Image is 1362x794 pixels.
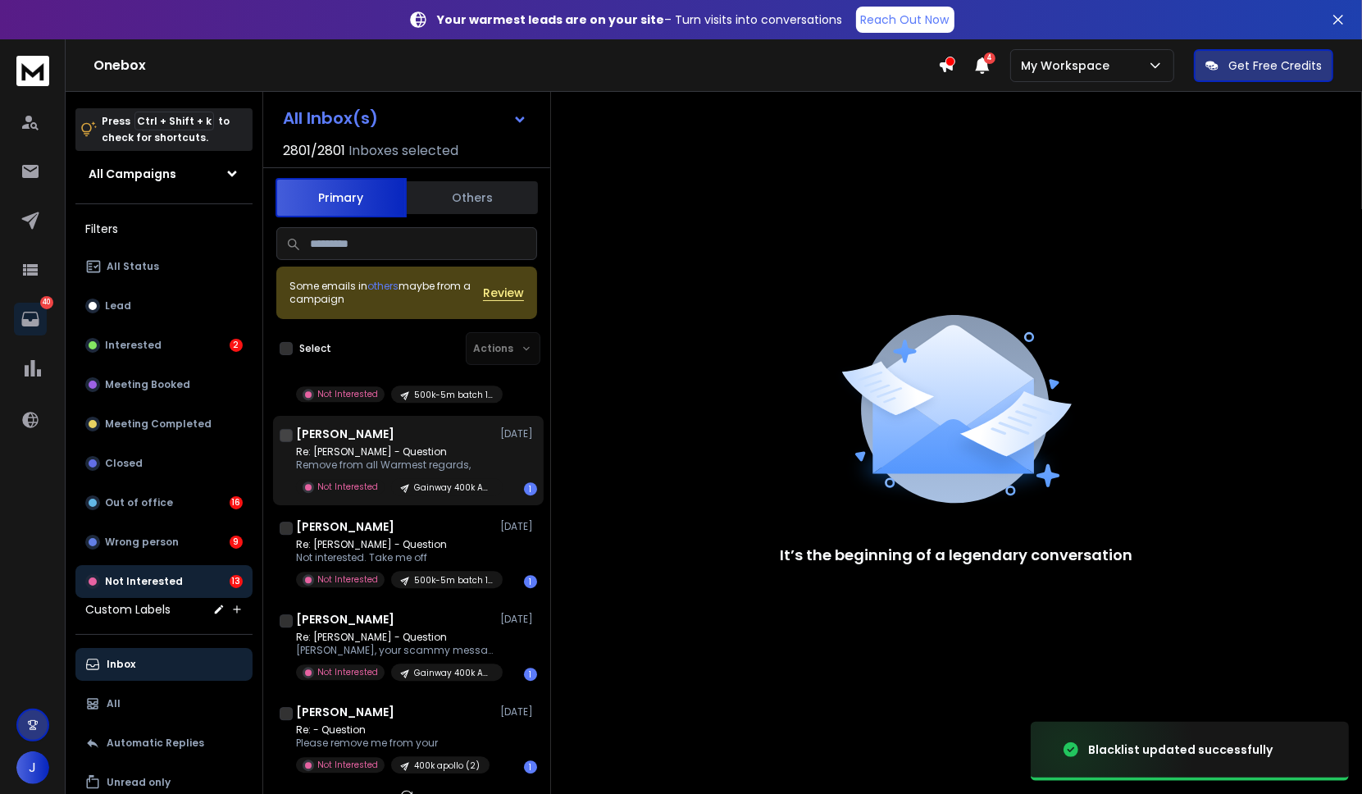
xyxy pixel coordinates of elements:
p: [DATE] [500,613,537,626]
p: It’s the beginning of a legendary conversation [781,544,1133,567]
button: Out of office16 [75,486,253,519]
p: Out of office [105,496,173,509]
img: logo [16,56,49,86]
p: [DATE] [500,427,537,440]
h1: All Inbox(s) [283,110,378,126]
span: 2801 / 2801 [283,141,345,161]
p: Meeting Booked [105,378,190,391]
button: Not Interested13 [75,565,253,598]
button: Lead [75,290,253,322]
p: Not interested. Take me off [296,551,493,564]
p: Meeting Completed [105,418,212,431]
p: – Turn visits into conversations [438,11,843,28]
h3: Inboxes selected [348,141,458,161]
div: Blacklist updated successfully [1088,742,1273,758]
p: Interested [105,339,162,352]
div: 2 [230,339,243,352]
p: Get Free Credits [1228,57,1322,74]
div: 1 [524,760,537,773]
p: Press to check for shortcuts. [102,113,230,146]
h1: [PERSON_NAME] [296,426,394,442]
p: 400k apollo (2) [414,760,480,772]
div: 1 [524,668,537,681]
button: All Status [75,250,253,283]
p: Re: [PERSON_NAME] - Question [296,538,493,551]
p: Not Interested [317,388,378,400]
p: 500k-5m batch 10 -- rerun [414,389,493,401]
button: Inbox [75,648,253,681]
div: 13 [230,575,243,588]
span: Ctrl + Shift + k [134,112,214,130]
p: Wrong person [105,536,179,549]
button: Closed [75,447,253,480]
p: Re: [PERSON_NAME] - Question [296,631,493,644]
p: Please remove me from your [296,737,490,750]
p: Not Interested [105,575,183,588]
strong: Your warmest leads are on your site [438,11,665,28]
button: Interested2 [75,329,253,362]
p: Closed [105,457,143,470]
button: Others [407,180,538,216]
h3: Filters [75,217,253,240]
button: J [16,751,49,784]
p: Gainway 400k Apollo (3) --- Re-run [414,667,493,679]
button: All Inbox(s) [270,102,540,135]
div: Some emails in maybe from a campaign [289,280,483,306]
p: Not Interested [317,573,378,586]
p: [DATE] [500,705,537,719]
button: All [75,687,253,720]
p: Not Interested [317,759,378,771]
h1: [PERSON_NAME] [296,518,394,535]
p: Re: - Question [296,723,490,737]
button: Review [483,285,524,301]
p: Re: [PERSON_NAME] - Question [296,445,493,459]
h1: [PERSON_NAME] [296,611,394,627]
label: Select [299,342,331,355]
p: Inbox [107,658,135,671]
h1: All Campaigns [89,166,176,182]
div: 1 [524,482,537,495]
div: 16 [230,496,243,509]
div: 9 [230,536,243,549]
p: Not Interested [317,481,378,493]
p: Gainway 400k Apollo (3) --- Re-run [414,481,493,494]
button: Wrong person9 [75,526,253,559]
button: Automatic Replies [75,727,253,760]
a: 40 [14,303,47,335]
button: Meeting Completed [75,408,253,440]
p: All Status [107,260,159,273]
h1: Onebox [93,56,938,75]
button: All Campaigns [75,157,253,190]
h1: [PERSON_NAME] [296,704,394,720]
p: Reach Out Now [861,11,950,28]
button: Get Free Credits [1194,49,1333,82]
button: Primary [276,178,407,217]
p: All [107,697,121,710]
p: Automatic Replies [107,737,204,750]
p: Remove from all Warmest regards, [296,459,493,472]
p: Lead [105,299,131,313]
p: 500k-5m batch 10 -- rerun [414,574,493,586]
p: 40 [40,296,53,309]
div: 1 [524,575,537,588]
p: Unread only [107,776,171,789]
span: 4 [984,52,995,64]
p: Not Interested [317,666,378,678]
p: My Workspace [1021,57,1116,74]
h3: Custom Labels [85,601,171,618]
span: others [367,279,399,293]
a: Reach Out Now [856,7,954,33]
p: [PERSON_NAME], your scammy messages are [296,644,493,657]
p: [DATE] [500,520,537,533]
button: Meeting Booked [75,368,253,401]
